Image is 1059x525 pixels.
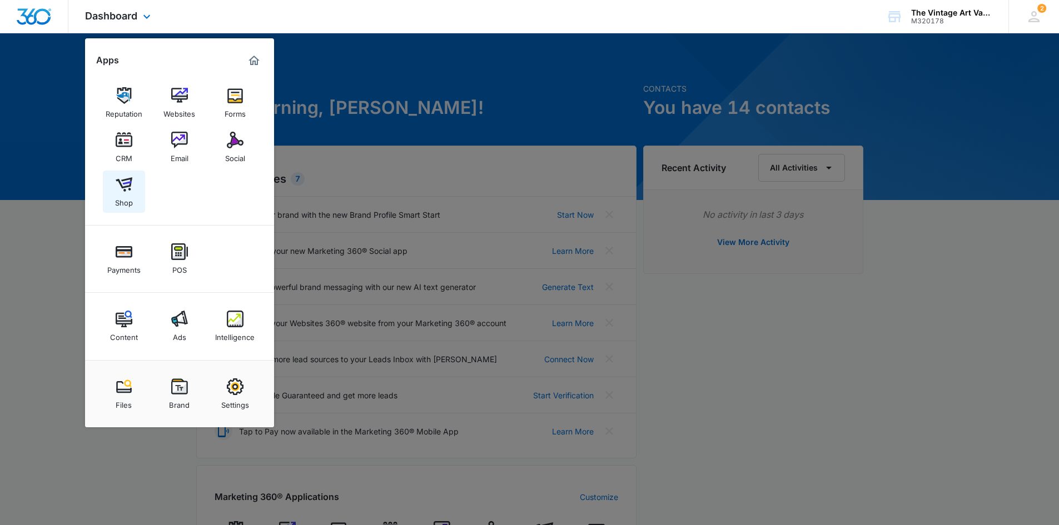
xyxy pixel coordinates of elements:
[103,373,145,415] a: Files
[171,148,188,163] div: Email
[214,373,256,415] a: Settings
[225,104,246,118] div: Forms
[214,305,256,347] a: Intelligence
[110,327,138,342] div: Content
[103,126,145,168] a: CRM
[106,104,142,118] div: Reputation
[1037,4,1046,13] span: 2
[115,193,133,207] div: Shop
[911,8,992,17] div: account name
[158,238,201,280] a: POS
[85,10,137,22] span: Dashboard
[169,395,190,409] div: Brand
[172,260,187,274] div: POS
[116,148,132,163] div: CRM
[158,82,201,124] a: Websites
[245,52,263,69] a: Marketing 360® Dashboard
[158,373,201,415] a: Brand
[173,327,186,342] div: Ads
[158,305,201,347] a: Ads
[214,126,256,168] a: Social
[158,126,201,168] a: Email
[107,260,141,274] div: Payments
[103,82,145,124] a: Reputation
[116,395,132,409] div: Files
[103,171,145,213] a: Shop
[163,104,195,118] div: Websites
[96,55,119,66] h2: Apps
[215,327,255,342] div: Intelligence
[1037,4,1046,13] div: notifications count
[103,238,145,280] a: Payments
[225,148,245,163] div: Social
[214,82,256,124] a: Forms
[103,305,145,347] a: Content
[221,395,249,409] div: Settings
[911,17,992,25] div: account id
